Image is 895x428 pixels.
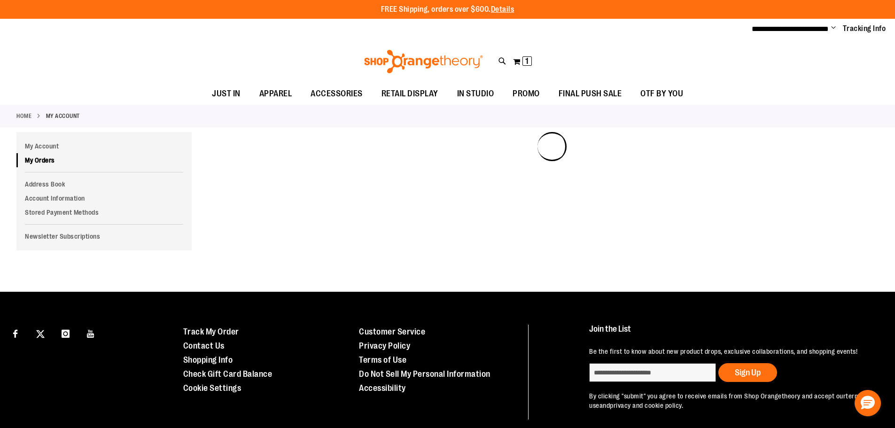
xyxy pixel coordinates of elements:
span: RETAIL DISPLAY [381,83,438,104]
button: Sign Up [718,363,777,382]
a: Check Gift Card Balance [183,369,272,379]
a: Details [491,5,514,14]
a: Customer Service [359,327,425,336]
a: Visit our Facebook page [7,325,23,341]
a: Visit our Youtube page [83,325,99,341]
img: Twitter [36,330,45,338]
a: Cookie Settings [183,383,241,393]
a: PROMO [503,83,549,105]
a: Accessibility [359,383,406,393]
a: My Orders [16,153,192,167]
span: 1 [525,56,529,66]
button: Account menu [831,24,836,33]
p: Be the first to know about new product drops, exclusive collaborations, and shopping events! [589,347,873,356]
a: Contact Us [183,341,225,350]
a: IN STUDIO [448,83,504,105]
a: Track My Order [183,327,239,336]
a: Home [16,112,31,120]
a: Do Not Sell My Personal Information [359,369,490,379]
h4: Join the List [589,325,873,342]
a: Newsletter Subscriptions [16,229,192,243]
a: JUST IN [202,83,250,105]
span: OTF BY YOU [640,83,683,104]
a: Privacy Policy [359,341,410,350]
input: enter email [589,363,716,382]
span: ACCESSORIES [311,83,363,104]
a: Shopping Info [183,355,233,365]
span: APPAREL [259,83,292,104]
a: ACCESSORIES [301,83,372,105]
a: Tracking Info [843,23,886,34]
a: privacy and cookie policy. [610,402,683,409]
span: FINAL PUSH SALE [559,83,622,104]
button: Hello, have a question? Let’s chat. [855,390,881,416]
img: Shop Orangetheory [363,50,484,73]
a: Address Book [16,177,192,191]
p: By clicking "submit" you agree to receive emails from Shop Orangetheory and accept our and [589,391,873,410]
span: JUST IN [212,83,241,104]
p: FREE Shipping, orders over $600. [381,4,514,15]
span: Sign Up [735,368,761,377]
a: OTF BY YOU [631,83,693,105]
a: Account Information [16,191,192,205]
a: Stored Payment Methods [16,205,192,219]
a: Visit our X page [32,325,49,341]
span: IN STUDIO [457,83,494,104]
a: FINAL PUSH SALE [549,83,631,105]
span: PROMO [513,83,540,104]
a: RETAIL DISPLAY [372,83,448,105]
a: APPAREL [250,83,302,105]
a: My Account [16,139,192,153]
strong: My Account [46,112,80,120]
a: Terms of Use [359,355,406,365]
a: Visit our Instagram page [57,325,74,341]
